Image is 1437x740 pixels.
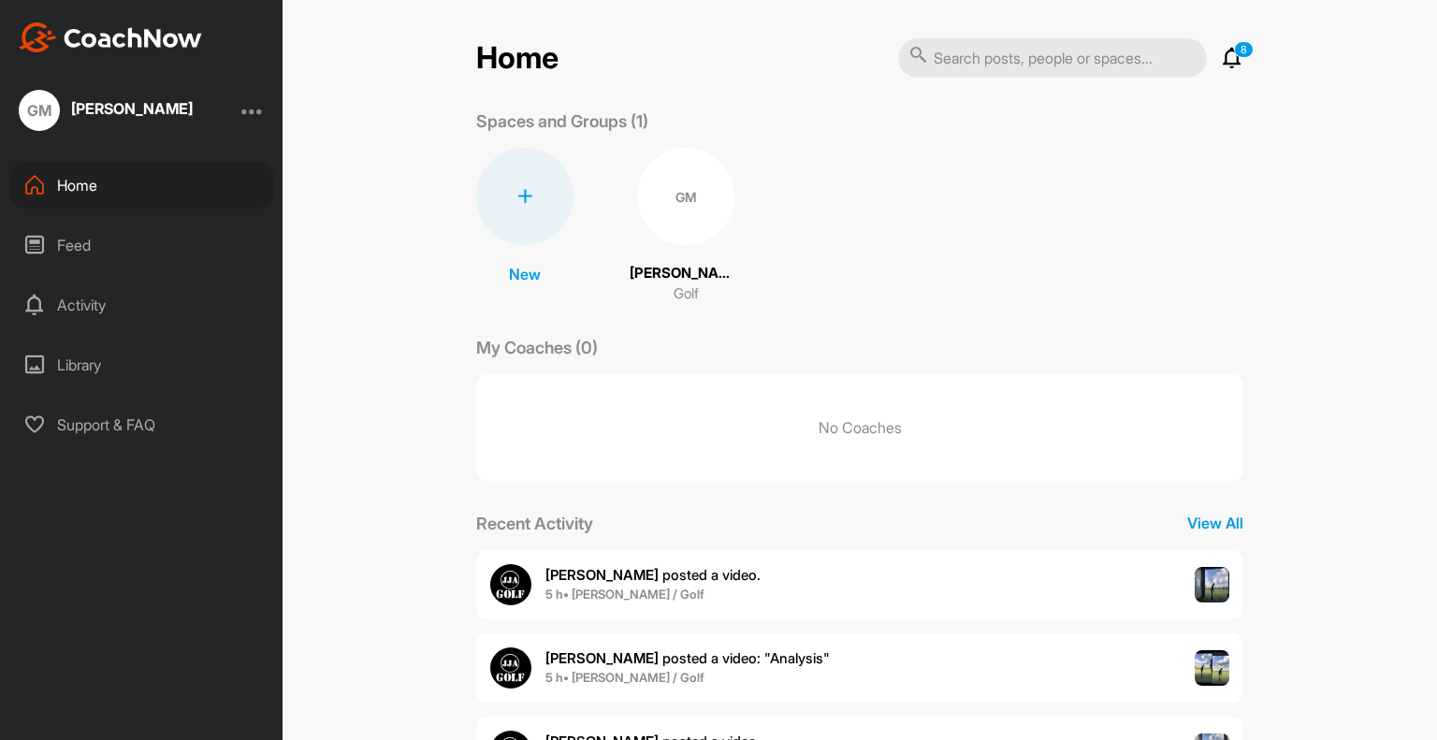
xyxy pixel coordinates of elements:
[630,263,742,284] p: [PERSON_NAME]
[545,649,659,667] b: [PERSON_NAME]
[630,148,742,305] a: GM[PERSON_NAME]Golf
[545,566,761,584] span: posted a video .
[1195,650,1230,686] img: post image
[476,109,648,134] p: Spaces and Groups (1)
[545,649,830,667] span: posted a video : " Analysis "
[10,222,274,268] div: Feed
[10,282,274,328] div: Activity
[1195,567,1230,602] img: post image
[476,511,593,536] p: Recent Activity
[10,341,274,388] div: Library
[19,22,202,52] img: CoachNow
[674,283,699,305] p: Golf
[545,566,659,584] b: [PERSON_NAME]
[637,148,734,245] div: GM
[71,101,193,116] div: [PERSON_NAME]
[490,564,531,605] img: user avatar
[545,587,704,602] b: 5 h • [PERSON_NAME] / Golf
[545,670,704,685] b: 5 h • [PERSON_NAME] / Golf
[490,647,531,689] img: user avatar
[476,40,559,77] h2: Home
[476,335,598,360] p: My Coaches (0)
[1187,512,1243,534] p: View All
[509,263,541,285] p: New
[10,401,274,448] div: Support & FAQ
[898,38,1207,78] input: Search posts, people or spaces...
[10,162,274,209] div: Home
[476,374,1243,481] p: No Coaches
[19,90,60,131] div: GM
[1234,41,1254,58] p: 8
